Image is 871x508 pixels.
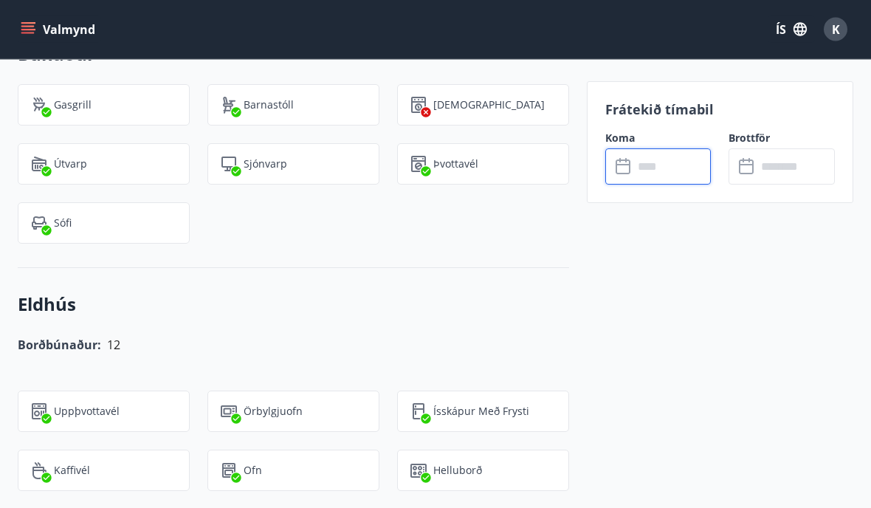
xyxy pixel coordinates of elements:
[244,405,303,419] p: Örbylgjuofn
[244,464,262,478] p: Ofn
[30,156,48,174] img: HjsXMP79zaSHlY54vW4Et0sdqheuFiP1RYfGwuXf.svg
[410,403,427,421] img: CeBo16TNt2DMwKWDoQVkwc0rPfUARCXLnVWH1QgS.svg
[605,131,712,145] label: Koma
[54,464,90,478] p: Kaffivél
[220,462,238,480] img: zPVQBp9blEdIFer1EsEXGkdLSf6HnpjwYpytJsbc.svg
[30,462,48,480] img: YAuCf2RVBoxcWDOxEIXE9JF7kzGP1ekdDd7KNrAY.svg
[818,12,853,47] button: K
[433,98,545,113] p: [DEMOGRAPHIC_DATA]
[54,405,120,419] p: Uppþvottavél
[410,462,427,480] img: 9R1hYb2mT2cBJz2TGv4EKaumi4SmHMVDNXcQ7C8P.svg
[433,157,478,172] p: Þvottavél
[220,97,238,114] img: ro1VYixuww4Qdd7lsw8J65QhOwJZ1j2DOUyXo3Mt.svg
[107,335,120,356] h6: 12
[768,16,815,43] button: ÍS
[54,157,87,172] p: Útvarp
[18,16,101,43] button: menu
[220,156,238,174] img: mAminyBEY3mRTAfayxHTq5gfGd6GwGu9CEpuJRvg.svg
[54,216,72,231] p: Sófi
[605,100,835,119] p: Frátekið tímabil
[410,156,427,174] img: Dl16BY4EX9PAW649lg1C3oBuIaAsR6QVDQBO2cTm.svg
[18,337,101,354] span: Borðbúnaður:
[220,403,238,421] img: WhzojLTXTmGNzu0iQ37bh4OB8HAJRP8FBs0dzKJK.svg
[54,98,92,113] p: Gasgrill
[433,405,529,419] p: Ísskápur með frysti
[30,403,48,421] img: 7hj2GulIrg6h11dFIpsIzg8Ak2vZaScVwTihwv8g.svg
[30,97,48,114] img: ZXjrS3QKesehq6nQAPjaRuRTI364z8ohTALB4wBr.svg
[410,97,427,114] img: hddCLTAnxqFUMr1fxmbGG8zWilo2syolR0f9UjPn.svg
[30,215,48,233] img: pUbwa0Tr9PZZ78BdsD4inrLmwWm7eGTtsX9mJKRZ.svg
[244,98,294,113] p: Barnastóll
[244,157,287,172] p: Sjónvarp
[18,292,569,317] h3: Eldhús
[832,21,840,38] span: K
[729,131,835,145] label: Brottför
[433,464,482,478] p: Helluborð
